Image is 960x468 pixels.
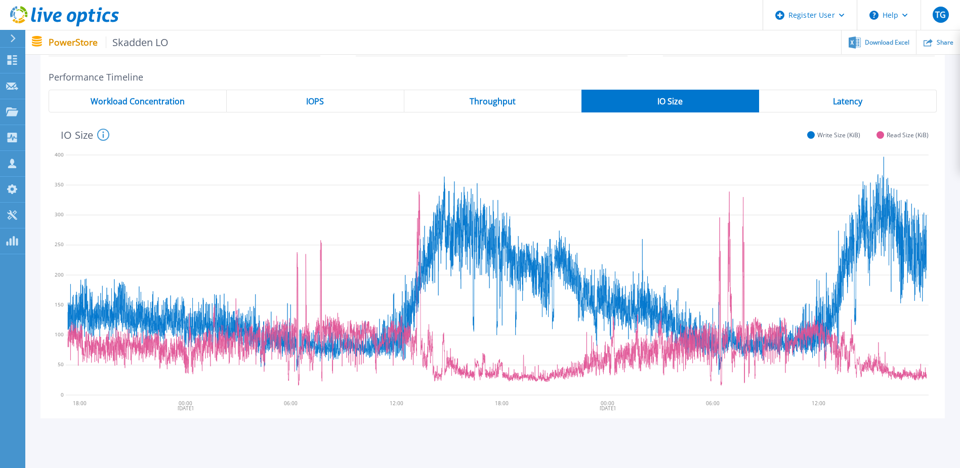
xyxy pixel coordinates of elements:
text: 0 [61,391,64,398]
text: 100 [55,331,64,338]
text: 06:00 [707,400,721,407]
span: Download Excel [865,40,909,46]
h2: Performance Timeline [49,72,937,83]
span: Throughput [470,97,516,105]
span: 218.53 [910,36,935,56]
span: IO Size [657,97,683,105]
text: 350 [55,181,64,188]
text: 00:00 [179,400,192,407]
text: 300 [55,211,64,218]
text: 18:00 [73,400,87,407]
span: Write Size (KiB) [817,131,860,139]
span: IOPS [306,97,324,105]
text: 06:00 [284,400,298,407]
span: Write IOPS [49,36,89,56]
text: [DATE] [178,405,193,412]
text: 200 [55,271,64,278]
text: 400 [55,151,64,158]
text: [DATE] [601,405,616,412]
text: 12:00 [813,400,826,407]
span: 1711.95 [598,36,628,56]
text: 250 [55,241,64,248]
span: Skadden LO [106,36,169,48]
span: Share [937,40,953,46]
span: 8022 (10.7%) [273,36,320,56]
span: TG [935,11,946,19]
span: Read Size (KiB) [887,131,929,139]
text: 150 [55,301,64,308]
p: PowerStore [49,36,169,48]
span: Write MB/s [356,36,398,56]
span: Latency [833,97,862,105]
text: 00:00 [602,400,615,407]
span: Workload Concentration [91,97,185,105]
span: Write IO Size KiB [663,36,725,56]
h4: IO Size [61,129,109,141]
text: 12:00 [390,400,404,407]
text: 18:00 [496,400,510,407]
text: 50 [58,361,64,368]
